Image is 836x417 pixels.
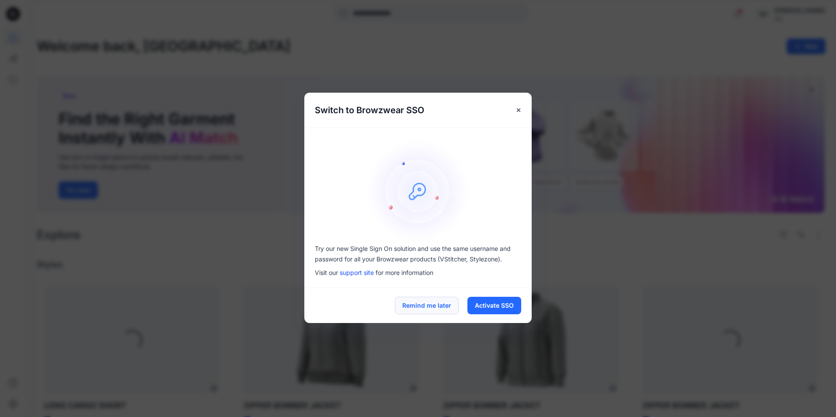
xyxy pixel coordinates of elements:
p: Visit our for more information [315,268,521,277]
button: Remind me later [395,297,459,314]
button: Close [511,102,526,118]
p: Try our new Single Sign On solution and use the same username and password for all your Browzwear... [315,243,521,264]
a: support site [340,269,374,276]
img: onboarding-sz2.1ef2cb9c.svg [366,139,470,243]
button: Activate SSO [467,297,521,314]
h5: Switch to Browzwear SSO [304,93,435,128]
